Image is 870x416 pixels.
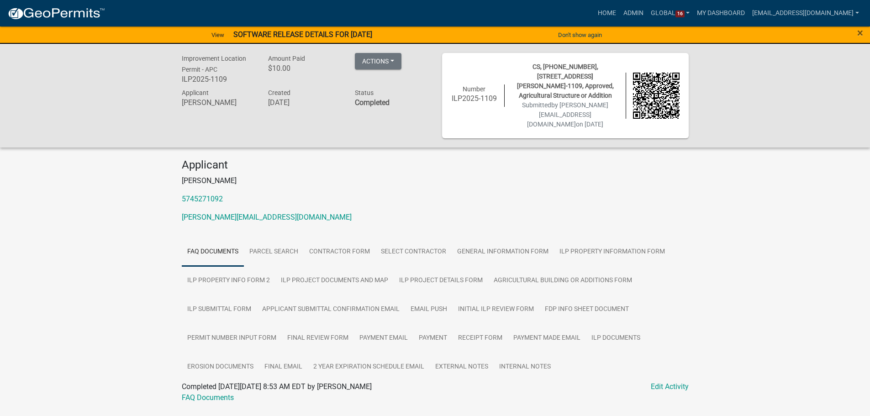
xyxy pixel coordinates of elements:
a: ILP Project Documents and Map [275,266,394,295]
a: FAQ Documents [182,237,244,267]
a: Email Push [405,295,453,324]
a: Final Review Form [282,324,354,353]
span: Number [463,85,485,93]
a: Admin [620,5,647,22]
h6: [DATE] [268,98,341,107]
strong: SOFTWARE RELEASE DETAILS FOR [DATE] [233,30,372,39]
a: General Information Form [452,237,554,267]
a: Select contractor [375,237,452,267]
a: My Dashboard [693,5,749,22]
a: Applicant Submittal Confirmation Email [257,295,405,324]
a: Parcel search [244,237,304,267]
span: Applicant [182,89,209,96]
span: CS, [PHONE_NUMBER], [STREET_ADDRESS][PERSON_NAME]-1109, Approved, Agricultural Structure or Addition [517,63,614,99]
span: Improvement Location Permit - APC [182,55,246,73]
strong: Completed [355,98,390,107]
a: Contractor Form [304,237,375,267]
h6: ILP2025-1109 [451,94,498,103]
a: Payment Email [354,324,413,353]
a: Erosion Documents [182,353,259,382]
a: ILP Submittal Form [182,295,257,324]
a: Edit Activity [651,381,689,392]
span: Amount Paid [268,55,305,62]
span: Completed [DATE][DATE] 8:53 AM EDT by [PERSON_NAME] [182,382,372,391]
p: [PERSON_NAME] [182,175,689,186]
a: ILP Documents [586,324,646,353]
button: Actions [355,53,401,69]
span: × [857,26,863,39]
a: Payment [413,324,453,353]
h6: [PERSON_NAME] [182,98,255,107]
span: Submitted on [DATE] [522,101,608,128]
h4: Applicant [182,158,689,172]
a: Payment Made Email [508,324,586,353]
a: 2 Year Expiration Schedule Email [308,353,430,382]
span: Created [268,89,290,96]
a: [PERSON_NAME][EMAIL_ADDRESS][DOMAIN_NAME] [182,213,352,221]
a: Home [594,5,620,22]
span: Status [355,89,374,96]
img: QR code [633,73,680,119]
a: ILP Project Details Form [394,266,488,295]
span: 16 [675,11,685,18]
button: Don't show again [554,27,606,42]
a: ILP Property Information Form [554,237,670,267]
a: Final Email [259,353,308,382]
a: FAQ Documents [182,393,234,402]
a: Initial ILP Review Form [453,295,539,324]
a: Permit Number Input Form [182,324,282,353]
a: View [208,27,228,42]
a: [EMAIL_ADDRESS][DOMAIN_NAME] [749,5,863,22]
a: 5745271092 [182,195,223,203]
a: External Notes [430,353,494,382]
a: Agricultural Building or additions Form [488,266,638,295]
h6: $10.00 [268,64,341,73]
h6: ILP2025-1109 [182,75,255,84]
a: Receipt Form [453,324,508,353]
a: ILP Property Info Form 2 [182,266,275,295]
a: FDP INFO Sheet Document [539,295,634,324]
span: by [PERSON_NAME][EMAIL_ADDRESS][DOMAIN_NAME] [527,101,608,128]
a: Global16 [647,5,694,22]
button: Close [857,27,863,38]
a: Internal Notes [494,353,556,382]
